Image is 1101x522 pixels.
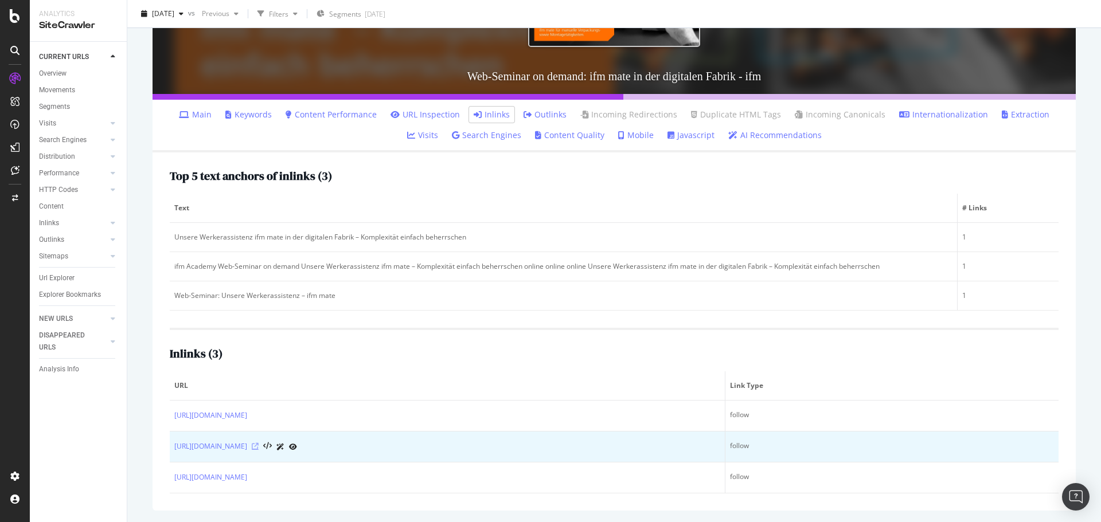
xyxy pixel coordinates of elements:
div: Distribution [39,151,75,163]
div: Explorer Bookmarks [39,289,101,301]
a: Outlinks [39,234,107,246]
a: Sitemaps [39,250,107,262]
a: Overview [39,68,119,80]
div: Segments [39,101,70,113]
a: Content [39,201,119,213]
a: Duplicate HTML Tags [691,109,781,120]
a: Analysis Info [39,363,119,375]
a: [URL][DOMAIN_NAME] [174,441,247,452]
div: Filters [269,9,288,18]
span: 2025 Sep. 22nd [152,9,174,18]
div: Inlinks [39,217,59,229]
div: Content [39,201,64,213]
a: Keywords [225,109,272,120]
a: Performance [39,167,107,179]
div: SiteCrawler [39,19,118,32]
a: Search Engines [39,134,107,146]
span: Previous [197,9,229,18]
a: CURRENT URLS [39,51,107,63]
div: Analysis Info [39,363,79,375]
a: [URL][DOMAIN_NAME] [174,410,247,421]
div: Open Intercom Messenger [1062,483,1090,511]
a: HTTP Codes [39,184,107,196]
td: follow [725,462,1059,493]
div: Outlinks [39,234,64,246]
a: Content Performance [286,109,377,120]
div: CURRENT URLS [39,51,89,63]
div: Search Engines [39,134,87,146]
div: HTTP Codes [39,184,78,196]
td: follow [725,401,1059,431]
div: 1 [962,261,1054,272]
a: [URL][DOMAIN_NAME] [174,472,247,483]
a: Mobile [618,129,654,141]
div: DISAPPEARED URLS [39,329,97,354]
div: [DATE] [365,9,385,19]
div: ifm Academy Web-Seminar on demand Unsere Werkerassistenz ifm mate – Komplexität einfach beherrsch... [174,261,952,272]
button: Segments[DATE] [312,5,390,23]
a: Visits [407,129,438,141]
span: Text [174,203,950,213]
a: Outlinks [524,109,567,120]
div: Performance [39,167,79,179]
a: Movements [39,84,119,96]
a: Search Engines [452,129,521,141]
a: Explorer Bookmarks [39,289,119,301]
h2: Top 5 text anchors of inlinks ( 3 ) [170,170,332,182]
span: vs [188,7,197,17]
div: Unsere Werkerassistenz ifm mate in der digitalen Fabrik – Komplexität einfach beherrschen [174,232,952,242]
span: # Links [962,203,1051,213]
td: follow [725,431,1059,462]
a: URL Inspection [391,109,460,120]
span: URL [174,380,717,391]
a: Internationalization [899,109,988,120]
a: AI Recommendations [728,129,822,141]
h2: Inlinks ( 3 ) [170,347,222,360]
span: Link Type [730,380,1051,391]
button: Filters [253,5,302,23]
a: Visit Online Page [252,443,259,450]
a: Visits [39,117,107,129]
h3: Web-Seminar on demand: ifm mate in der digitalen Fabrik - ifm [153,58,1076,94]
a: Main [179,109,212,120]
div: Movements [39,84,75,96]
a: Content Quality [535,129,604,141]
div: Web-Seminar: Unsere Werkerassistenz – ifm mate [174,291,952,301]
a: Inlinks [39,217,107,229]
div: Overview [39,68,67,80]
a: Javascript [667,129,715,141]
a: Distribution [39,151,107,163]
div: Visits [39,117,56,129]
a: URL Inspection [289,441,297,453]
div: Sitemaps [39,250,68,262]
button: View HTML Source [263,442,272,450]
div: Url Explorer [39,272,75,284]
a: Incoming Canonicals [795,109,885,120]
a: AI Url Details [276,441,284,453]
button: [DATE] [136,5,188,23]
a: Inlinks [474,109,510,120]
a: Segments [39,101,119,113]
button: Previous [197,5,243,23]
a: NEW URLS [39,313,107,325]
a: Url Explorer [39,272,119,284]
div: 1 [962,232,1054,242]
div: 1 [962,291,1054,301]
a: Incoming Redirections [580,109,677,120]
a: DISAPPEARED URLS [39,329,107,354]
span: Segments [329,9,361,19]
div: Analytics [39,9,118,19]
div: NEW URLS [39,313,73,325]
a: Extraction [1002,109,1049,120]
